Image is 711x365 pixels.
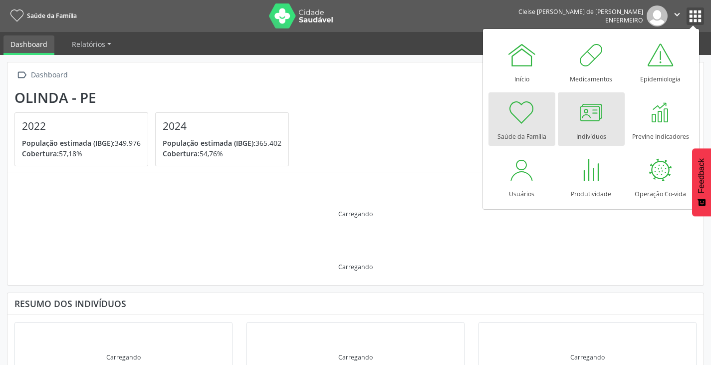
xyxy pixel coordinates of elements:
span: Cobertura: [22,149,59,158]
img: img [647,5,668,26]
a: Medicamentos [558,35,625,88]
a: Início [488,35,555,88]
p: 365.402 [163,138,281,148]
div: Carregando [338,353,373,362]
a: Epidemiologia [627,35,694,88]
p: 349.976 [22,138,141,148]
span: Cobertura: [163,149,200,158]
i:  [672,9,683,20]
a: Dashboard [3,35,54,55]
a: Indivíduos [558,92,625,146]
span: População estimada (IBGE): [163,138,255,148]
div: Olinda - PE [14,89,296,106]
a: Produtividade [558,150,625,203]
a: Operação Co-vida [627,150,694,203]
button: Feedback - Mostrar pesquisa [692,148,711,216]
h4: 2024 [163,120,281,132]
div: Dashboard [29,68,69,82]
span: População estimada (IBGE): [22,138,115,148]
a: Usuários [488,150,555,203]
p: 54,76% [163,148,281,159]
div: Cleise [PERSON_NAME] de [PERSON_NAME] [518,7,643,16]
a: Saúde da Família [488,92,555,146]
div: Resumo dos indivíduos [14,298,697,309]
span: Feedback [697,158,706,193]
i:  [14,68,29,82]
p: 57,18% [22,148,141,159]
span: Enfermeiro [605,16,643,24]
a: Saúde da Família [7,7,77,24]
span: Relatórios [72,39,105,49]
div: Carregando [106,353,141,362]
a:  Dashboard [14,68,69,82]
div: Carregando [338,210,373,218]
h4: 2022 [22,120,141,132]
a: Previne Indicadores [627,92,694,146]
div: Carregando [338,263,373,271]
div: Carregando [570,353,605,362]
span: Saúde da Família [27,11,77,20]
a: Relatórios [65,35,118,53]
button: apps [687,7,704,25]
button:  [668,5,687,26]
